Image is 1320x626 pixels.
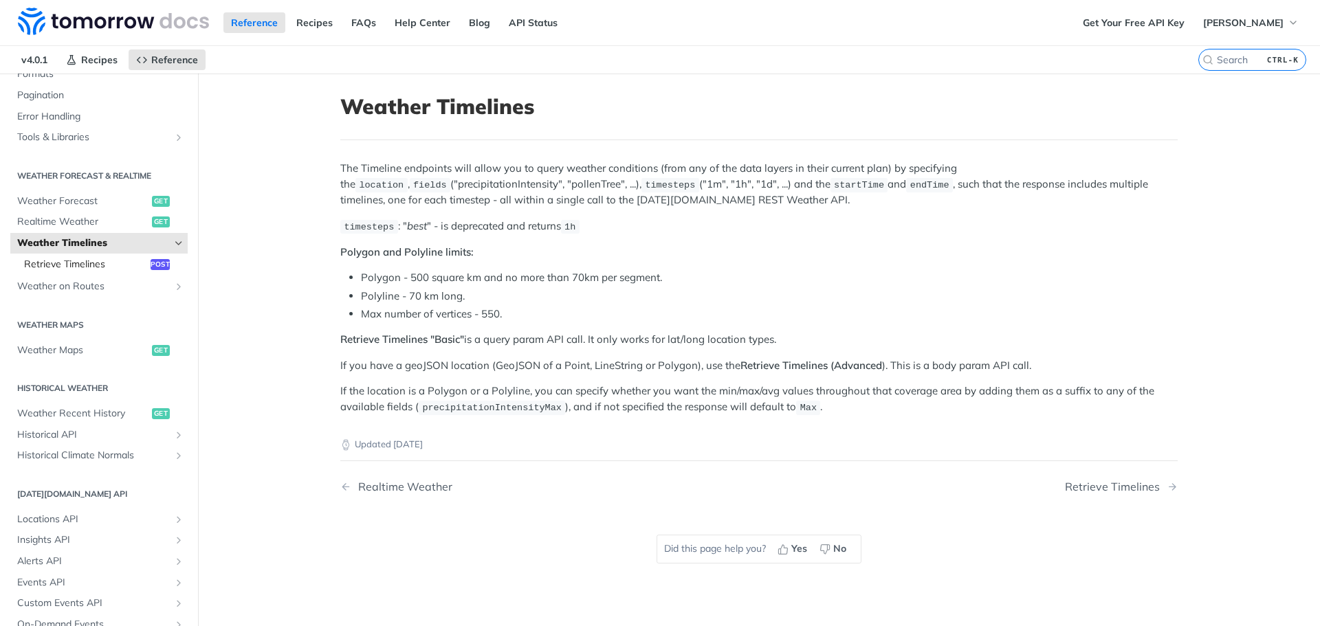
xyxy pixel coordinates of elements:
em: best [407,219,427,232]
span: get [152,196,170,207]
span: Weather Recent History [17,407,148,421]
li: Polygon - 500 square km and no more than 70km per segment. [361,270,1178,286]
a: FAQs [344,12,384,33]
kbd: CTRL-K [1264,53,1302,67]
span: Tools & Libraries [17,131,170,144]
span: Retrieve Timelines [24,258,147,271]
a: Weather on RoutesShow subpages for Weather on Routes [10,276,188,297]
span: get [152,408,170,419]
a: Recipes [289,12,340,33]
a: Weather Recent Historyget [10,403,188,424]
span: Alerts API [17,555,170,568]
a: Reference [223,12,285,33]
a: Weather Mapsget [10,340,188,361]
a: Realtime Weatherget [10,212,188,232]
a: Alerts APIShow subpages for Alerts API [10,551,188,572]
button: Show subpages for Custom Events API [173,598,184,609]
img: Tomorrow.io Weather API Docs [18,8,209,35]
span: v4.0.1 [14,49,55,70]
button: Hide subpages for Weather Timelines [173,238,184,249]
a: Tools & LibrariesShow subpages for Tools & Libraries [10,127,188,148]
span: Custom Events API [17,596,170,610]
span: Realtime Weather [17,215,148,229]
svg: Search [1202,54,1213,65]
button: Yes [773,539,815,559]
a: API Status [501,12,565,33]
h1: Weather Timelines [340,94,1178,119]
span: Insights API [17,533,170,547]
a: Previous Page: Realtime Weather [340,480,699,493]
div: Realtime Weather [351,480,452,493]
h2: Weather Maps [10,319,188,331]
a: Help Center [387,12,458,33]
a: Next Page: Retrieve Timelines [1065,480,1178,493]
button: Show subpages for Historical Climate Normals [173,450,184,461]
p: Updated [DATE] [340,438,1178,451]
a: Blog [461,12,498,33]
span: fields [413,180,447,190]
span: timesteps [645,180,695,190]
span: Error Handling [17,110,184,124]
span: Formats [17,67,184,81]
li: Polyline - 70 km long. [361,289,1178,304]
button: Show subpages for Locations API [173,514,184,525]
span: post [151,259,170,270]
a: Recipes [58,49,125,70]
span: No [833,541,846,556]
a: Error Handling [10,107,188,127]
a: Get Your Free API Key [1075,12,1192,33]
h2: Weather Forecast & realtime [10,170,188,182]
span: timesteps [344,222,394,232]
span: get [152,216,170,227]
span: Weather Forecast [17,194,148,208]
p: is a query param API call. It only works for lat/long location types. [340,332,1178,348]
a: Retrieve Timelinespost [17,254,188,275]
strong: Retrieve Timelines "Basic" [340,333,464,346]
a: Reference [129,49,206,70]
a: Historical Climate NormalsShow subpages for Historical Climate Normals [10,445,188,466]
span: location [359,180,404,190]
button: Show subpages for Events API [173,577,184,588]
span: Recipes [81,54,118,66]
strong: Polygon and Polyline limits: [340,245,474,258]
a: Formats [10,64,188,85]
div: Retrieve Timelines [1065,480,1167,493]
a: Insights APIShow subpages for Insights API [10,530,188,550]
span: precipitationIntensityMax [422,403,562,413]
nav: Pagination Controls [340,467,1178,507]
p: If the location is a Polygon or a Polyline, you can specify whether you want the min/max/avg valu... [340,383,1178,415]
span: Weather on Routes [17,280,170,293]
button: Show subpages for Tools & Libraries [173,132,184,143]
span: Pagination [17,89,184,102]
button: Show subpages for Alerts API [173,556,184,567]
a: Locations APIShow subpages for Locations API [10,509,188,530]
p: : " " - is deprecated and returns [340,219,1178,234]
h2: Historical Weather [10,382,188,394]
a: Events APIShow subpages for Events API [10,572,188,593]
span: Max [800,403,817,413]
a: Historical APIShow subpages for Historical API [10,425,188,445]
span: get [152,345,170,356]
button: Show subpages for Insights API [173,535,184,546]
a: Weather Forecastget [10,191,188,212]
button: Show subpages for Weather on Routes [173,281,184,292]
span: startTime [834,180,884,190]
span: [PERSON_NAME] [1203,16,1284,29]
div: Did this page help you? [657,535,861,563]
h2: [DATE][DOMAIN_NAME] API [10,488,188,500]
a: Custom Events APIShow subpages for Custom Events API [10,593,188,614]
strong: Retrieve Timelines (Advanced [740,359,882,372]
span: Events API [17,576,170,590]
span: Historical API [17,428,170,442]
span: endTime [910,180,949,190]
a: Pagination [10,85,188,106]
span: Reference [151,54,198,66]
button: No [815,539,854,559]
a: Weather TimelinesHide subpages for Weather Timelines [10,233,188,254]
span: Weather Timelines [17,236,170,250]
span: Locations API [17,513,170,526]
span: 1h [564,222,575,232]
p: The Timeline endpoints will allow you to query weather conditions (from any of the data layers in... [340,161,1178,208]
span: Yes [791,541,807,556]
button: Show subpages for Historical API [173,429,184,440]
